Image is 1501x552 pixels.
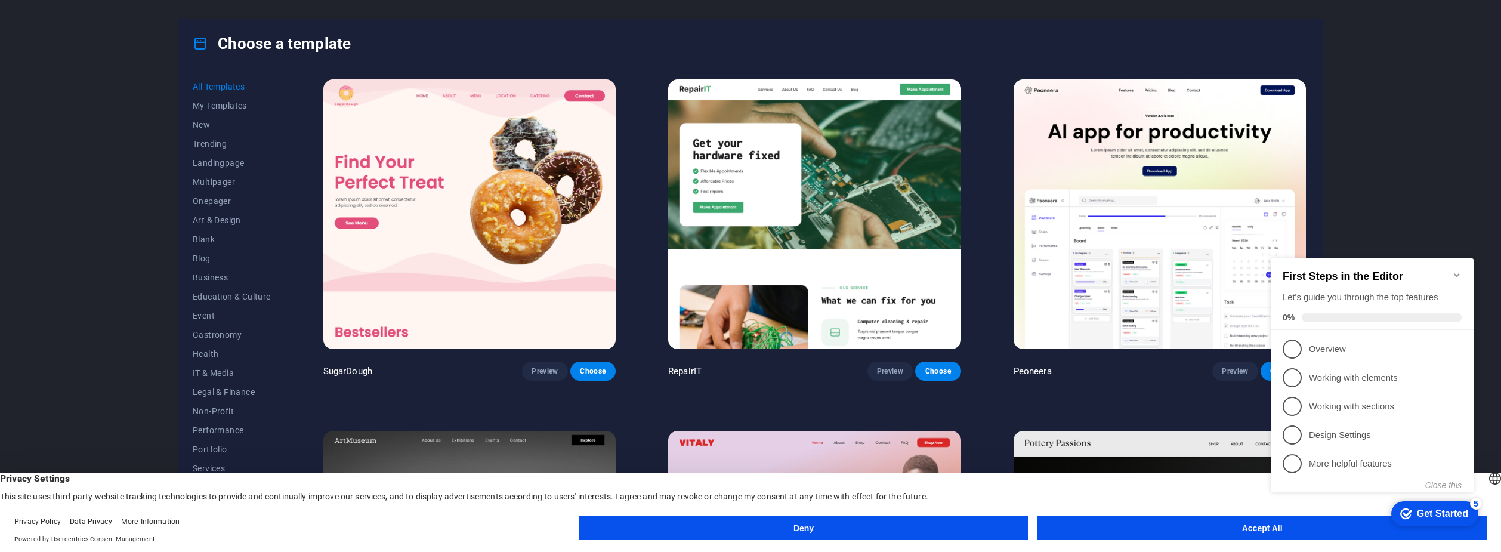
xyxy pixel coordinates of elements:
button: Services [193,459,271,478]
button: Legal & Finance [193,383,271,402]
span: My Templates [193,101,271,110]
button: Art & Design [193,211,271,230]
span: Event [193,311,271,320]
button: Blog [193,249,271,268]
div: Let's guide you through the top features [17,50,196,63]
p: Overview [43,102,186,115]
button: New [193,115,271,134]
button: Preview [1212,362,1258,381]
img: SugarDough [323,79,616,349]
span: Trending [193,139,271,149]
span: Gastronomy [193,330,271,340]
p: Working with elements [43,131,186,143]
span: Choose [925,366,951,376]
button: Landingpage [193,153,271,172]
button: Close this [159,239,196,249]
div: Get Started [151,267,202,278]
h4: Choose a template [193,34,351,53]
span: New [193,120,271,129]
li: More helpful features [5,208,208,237]
button: Non-Profit [193,402,271,421]
button: All Templates [193,77,271,96]
button: Event [193,306,271,325]
span: All Templates [193,82,271,91]
button: Performance [193,421,271,440]
span: Services [193,464,271,473]
li: Design Settings [5,180,208,208]
button: Choose [1261,362,1306,381]
p: Design Settings [43,188,186,201]
button: Onepager [193,192,271,211]
span: Health [193,349,271,359]
button: IT & Media [193,363,271,383]
button: Choose [570,362,616,381]
button: Health [193,344,271,363]
button: Education & Culture [193,287,271,306]
span: Portfolio [193,445,271,454]
p: Peoneera [1014,365,1052,377]
span: Blank [193,235,271,244]
p: RepairIT [668,365,702,377]
img: RepairIT [668,79,960,349]
h2: First Steps in the Editor [17,29,196,42]
div: Get Started 5 items remaining, 0% complete [125,260,212,285]
span: Multipager [193,177,271,187]
span: Business [193,273,271,282]
span: IT & Media [193,368,271,378]
span: Onepager [193,196,271,206]
span: Preview [532,366,558,376]
p: More helpful features [43,217,186,229]
span: 0% [17,72,36,81]
button: Portfolio [193,440,271,459]
button: Business [193,268,271,287]
button: My Templates [193,96,271,115]
button: Trending [193,134,271,153]
div: 5 [204,257,216,269]
span: Landingpage [193,158,271,168]
span: Non-Profit [193,406,271,416]
span: Choose [580,366,606,376]
li: Working with sections [5,151,208,180]
span: Blog [193,254,271,263]
span: Performance [193,425,271,435]
span: Art & Design [193,215,271,225]
li: Overview [5,94,208,122]
button: Preview [867,362,913,381]
span: Education & Culture [193,292,271,301]
button: Preview [522,362,567,381]
p: Working with sections [43,159,186,172]
img: Peoneera [1014,79,1306,349]
span: Legal & Finance [193,387,271,397]
div: Minimize checklist [186,29,196,39]
button: Gastronomy [193,325,271,344]
button: Choose [915,362,960,381]
span: Preview [1222,366,1248,376]
p: SugarDough [323,365,372,377]
button: Blank [193,230,271,249]
span: Preview [877,366,903,376]
button: Multipager [193,172,271,192]
li: Working with elements [5,122,208,151]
